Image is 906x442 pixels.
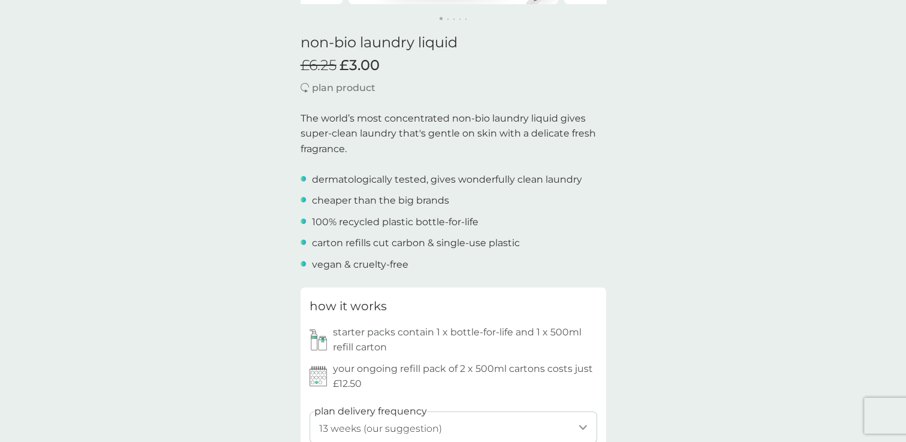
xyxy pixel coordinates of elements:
p: plan product [312,80,375,96]
p: starter packs contain 1 x bottle-for-life and 1 x 500ml refill carton [333,325,597,355]
h1: non-bio laundry liquid [301,34,606,52]
p: vegan & cruelty-free [312,257,408,273]
p: 100% recycled plastic bottle-for-life [312,214,478,230]
span: £6.25 [301,57,337,74]
p: The world’s most concentrated non-bio laundry liquid gives super-clean laundry that's gentle on s... [301,111,606,157]
label: plan delivery frequency [314,404,427,419]
h3: how it works [310,296,387,316]
span: £3.00 [340,57,380,74]
p: dermatologically tested, gives wonderfully clean laundry [312,172,582,187]
p: carton refills cut carbon & single-use plastic [312,235,520,251]
p: cheaper than the big brands [312,193,449,208]
p: your ongoing refill pack of 2 x 500ml cartons costs just £12.50 [333,361,597,392]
